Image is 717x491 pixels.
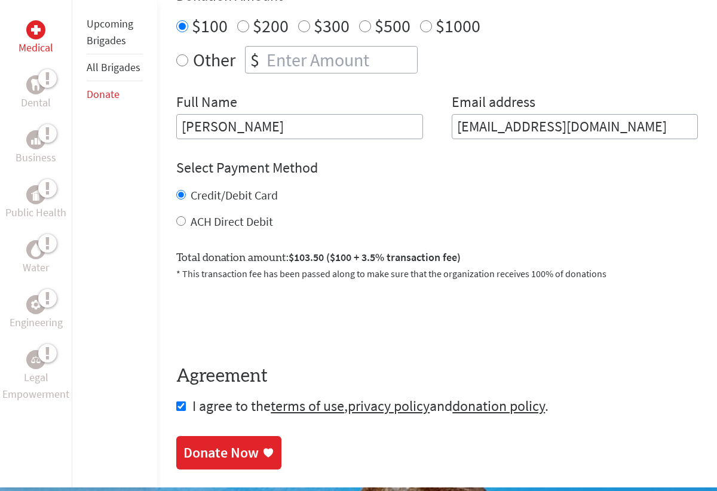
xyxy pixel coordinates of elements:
[23,240,49,276] a: WaterWater
[452,114,698,139] input: Your Email
[31,300,41,309] img: Engineering
[452,397,545,415] a: donation policy
[246,47,264,73] div: $
[26,295,45,314] div: Engineering
[87,81,143,108] li: Donate
[21,75,51,111] a: DentalDental
[23,259,49,276] p: Water
[87,87,119,101] a: Donate
[16,130,56,166] a: BusinessBusiness
[176,93,237,114] label: Full Name
[314,14,350,37] label: $300
[176,295,358,342] iframe: reCAPTCHA
[176,158,698,177] h4: Select Payment Method
[5,185,66,221] a: Public HealthPublic Health
[2,350,69,403] a: Legal EmpowermentLegal Empowerment
[26,130,45,149] div: Business
[26,185,45,204] div: Public Health
[192,14,228,37] label: $100
[264,47,417,73] input: Enter Amount
[10,314,63,331] p: Engineering
[26,75,45,94] div: Dental
[19,20,53,56] a: MedicalMedical
[183,443,259,462] div: Donate Now
[176,366,698,387] h4: Agreement
[271,397,344,415] a: terms of use
[452,93,535,114] label: Email address
[176,436,281,469] a: Donate Now
[176,114,422,139] input: Enter Full Name
[87,11,143,54] li: Upcoming Brigades
[19,39,53,56] p: Medical
[87,60,140,74] a: All Brigades
[31,79,41,91] img: Dental
[176,249,461,266] label: Total donation amount:
[31,25,41,35] img: Medical
[176,266,698,281] p: * This transaction fee has been passed along to make sure that the organization receives 100% of ...
[31,189,41,201] img: Public Health
[31,243,41,257] img: Water
[2,369,69,403] p: Legal Empowerment
[191,214,273,229] label: ACH Direct Debit
[87,54,143,81] li: All Brigades
[26,240,45,259] div: Water
[31,356,41,363] img: Legal Empowerment
[436,14,480,37] label: $1000
[26,20,45,39] div: Medical
[16,149,56,166] p: Business
[87,17,133,47] a: Upcoming Brigades
[348,397,430,415] a: privacy policy
[193,46,235,73] label: Other
[191,188,278,202] label: Credit/Debit Card
[5,204,66,221] p: Public Health
[375,14,410,37] label: $500
[253,14,289,37] label: $200
[10,295,63,331] a: EngineeringEngineering
[289,250,461,264] span: $103.50 ($100 + 3.5% transaction fee)
[31,135,41,145] img: Business
[21,94,51,111] p: Dental
[26,350,45,369] div: Legal Empowerment
[192,397,549,415] span: I agree to the , and .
